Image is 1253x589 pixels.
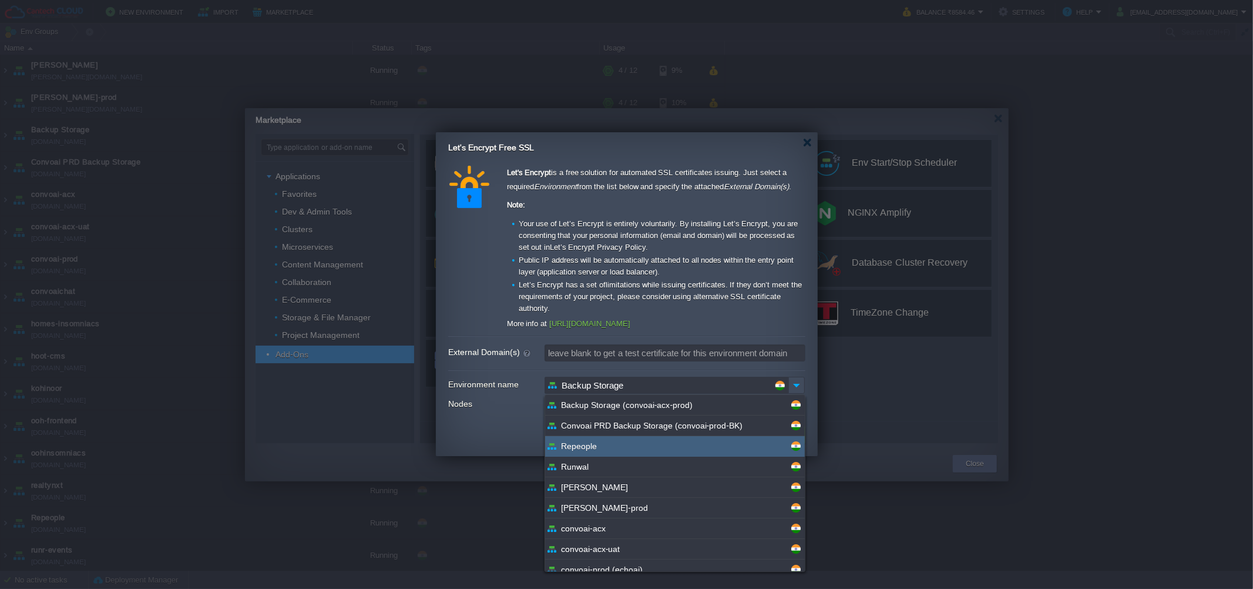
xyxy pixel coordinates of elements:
li: Public IP address will be automatically attached to all nodes within the entry point layer (appli... [512,255,805,278]
span: Convoai PRD Backup Storage (convoai-prod-BK) [561,420,743,431]
span: convoai-acx [561,523,606,534]
strong: Note: [507,200,525,209]
em: Environment [534,182,577,191]
span: Repeople [561,440,597,451]
span: [PERSON_NAME] [561,481,628,493]
a: Let’s Encrypt Privacy Policy [550,243,646,252]
li: On the Node.js server, issued certificates are just stored at the /var/lib/jelastic/keys director... [512,316,805,339]
label: External Domain(s) [448,344,543,360]
a: limitations while issuing certificates [606,280,725,289]
strong: Let's Encrypt [507,168,552,177]
span: [PERSON_NAME]-prod [561,502,648,513]
li: Your use of Let’s Encrypt is entirely voluntarily. By installing Let’s Encrypt, you are consentin... [512,218,805,253]
label: Environment name [448,377,543,393]
label: Nodes [448,396,543,412]
img: letsencrypt.png [448,166,491,208]
span: More info at [507,319,547,328]
li: Let’s Encrypt has a set of . If they don’t meet the requirements of your project, please consider... [512,279,805,314]
span: Backup Storage (convoai-acx-prod) [561,399,693,410]
a: [URL][DOMAIN_NAME] [549,319,630,328]
span: Runwal [561,461,589,472]
span: Let's Encrypt Free SSL [448,143,534,152]
p: is a free solution for automated SSL certificates issuing. Just select a required from the list b... [507,166,802,194]
em: External Domain(s) [724,182,789,191]
span: convoai-prod (echoai) [561,564,643,575]
span: convoai-acx-uat [561,543,620,554]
